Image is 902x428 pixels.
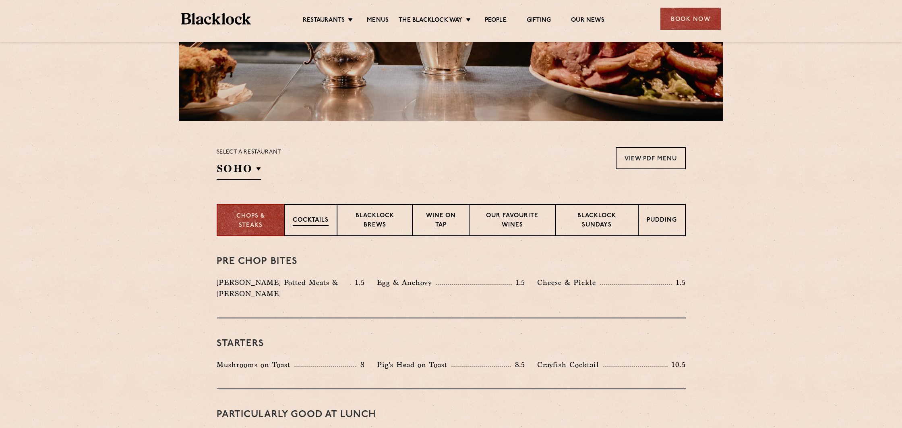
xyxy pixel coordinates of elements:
[293,216,329,226] p: Cocktails
[399,17,462,25] a: The Blacklock Way
[217,147,281,158] p: Select a restaurant
[303,17,345,25] a: Restaurants
[217,256,686,267] h3: Pre Chop Bites
[377,277,436,288] p: Egg & Anchovy
[668,359,685,370] p: 10.5
[181,13,251,25] img: BL_Textured_Logo-footer-cropped.svg
[217,162,261,180] h2: SOHO
[478,212,547,231] p: Our favourite wines
[511,359,525,370] p: 8.5
[217,277,351,299] p: [PERSON_NAME] Potted Meats & [PERSON_NAME]
[225,212,276,230] p: Chops & Steaks
[367,17,389,25] a: Menus
[512,277,525,288] p: 1.5
[660,8,721,30] div: Book Now
[217,409,686,420] h3: PARTICULARLY GOOD AT LUNCH
[647,216,677,226] p: Pudding
[351,277,365,288] p: 1.5
[537,359,603,370] p: Crayfish Cocktail
[356,359,365,370] p: 8
[217,359,294,370] p: Mushrooms on Toast
[377,359,451,370] p: Pig's Head on Toast
[616,147,686,169] a: View PDF Menu
[217,339,686,349] h3: Starters
[485,17,507,25] a: People
[421,212,460,231] p: Wine on Tap
[345,212,404,231] p: Blacklock Brews
[672,277,686,288] p: 1.5
[527,17,551,25] a: Gifting
[537,277,600,288] p: Cheese & Pickle
[564,212,629,231] p: Blacklock Sundays
[571,17,604,25] a: Our News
